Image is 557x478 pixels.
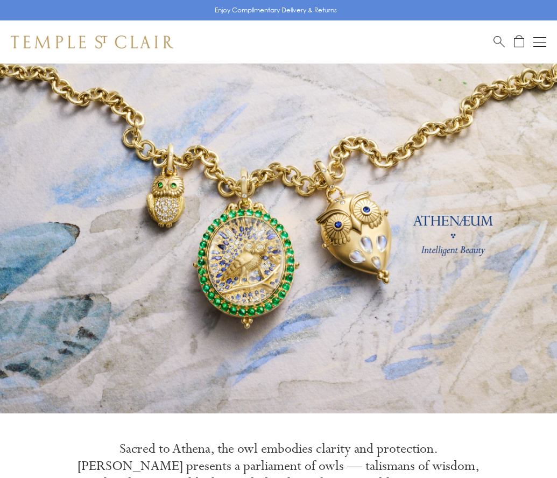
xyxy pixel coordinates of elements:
a: Search [493,35,505,48]
p: Enjoy Complimentary Delivery & Returns [215,5,337,16]
img: Temple St. Clair [11,36,173,48]
button: Open navigation [533,36,546,48]
a: Open Shopping Bag [514,35,524,48]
